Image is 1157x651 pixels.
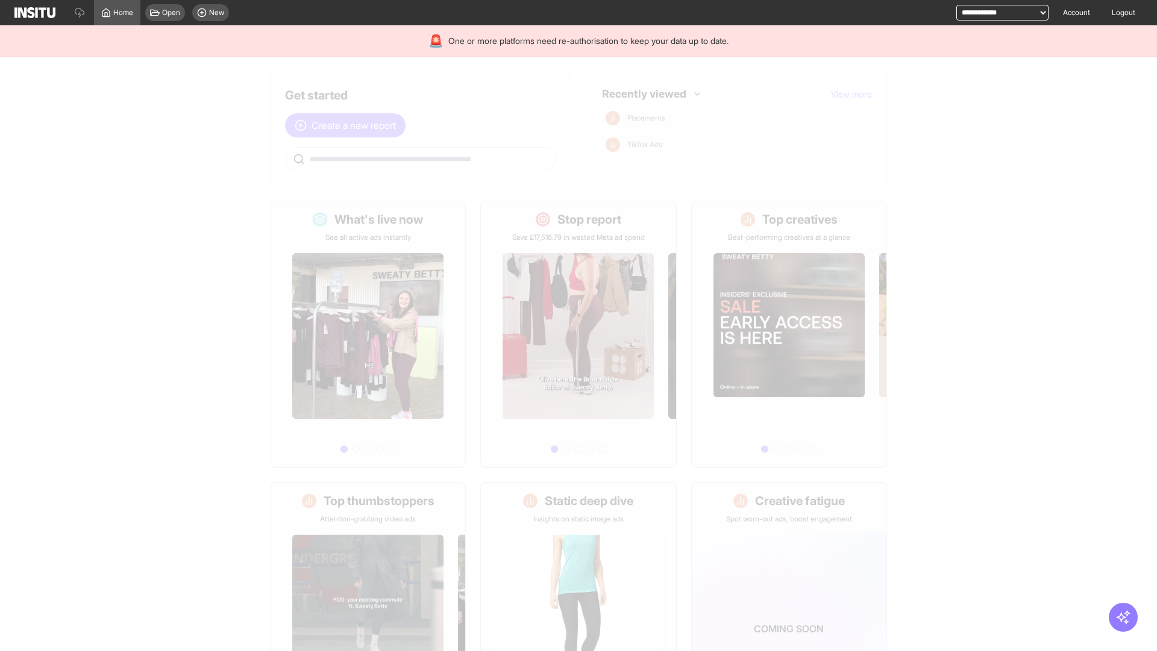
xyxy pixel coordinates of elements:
span: New [209,8,224,17]
span: Open [162,8,180,17]
span: Home [113,8,133,17]
div: 🚨 [428,33,444,49]
img: Logo [14,7,55,18]
span: One or more platforms need re-authorisation to keep your data up to date. [448,35,729,47]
